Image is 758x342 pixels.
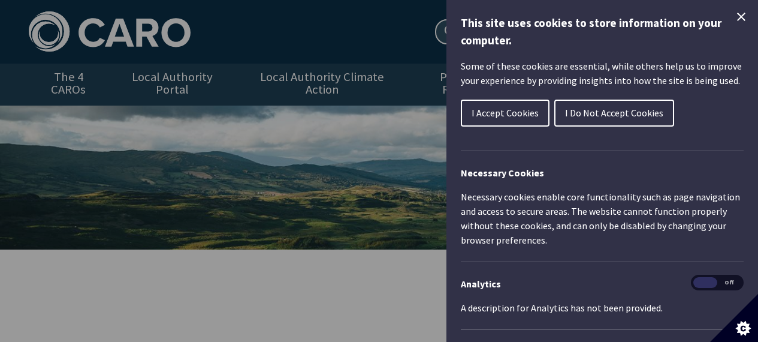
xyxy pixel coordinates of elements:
[717,277,741,289] span: Off
[461,190,744,247] p: Necessary cookies enable core functionality such as page navigation and access to secure areas. T...
[461,14,744,49] h1: This site uses cookies to store information on your computer.
[565,107,663,119] span: I Do Not Accept Cookies
[461,301,744,315] p: A description for Analytics has not been provided.
[693,277,717,289] span: On
[461,100,549,127] button: I Accept Cookies
[461,166,744,180] h2: Necessary Cookies
[472,107,539,119] span: I Accept Cookies
[554,100,674,127] button: I Do Not Accept Cookies
[734,10,748,24] button: Close Cookie Control
[461,59,744,88] p: Some of these cookies are essential, while others help us to improve your experience by providing...
[710,294,758,342] button: Set cookie preferences
[461,277,744,291] h3: Analytics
